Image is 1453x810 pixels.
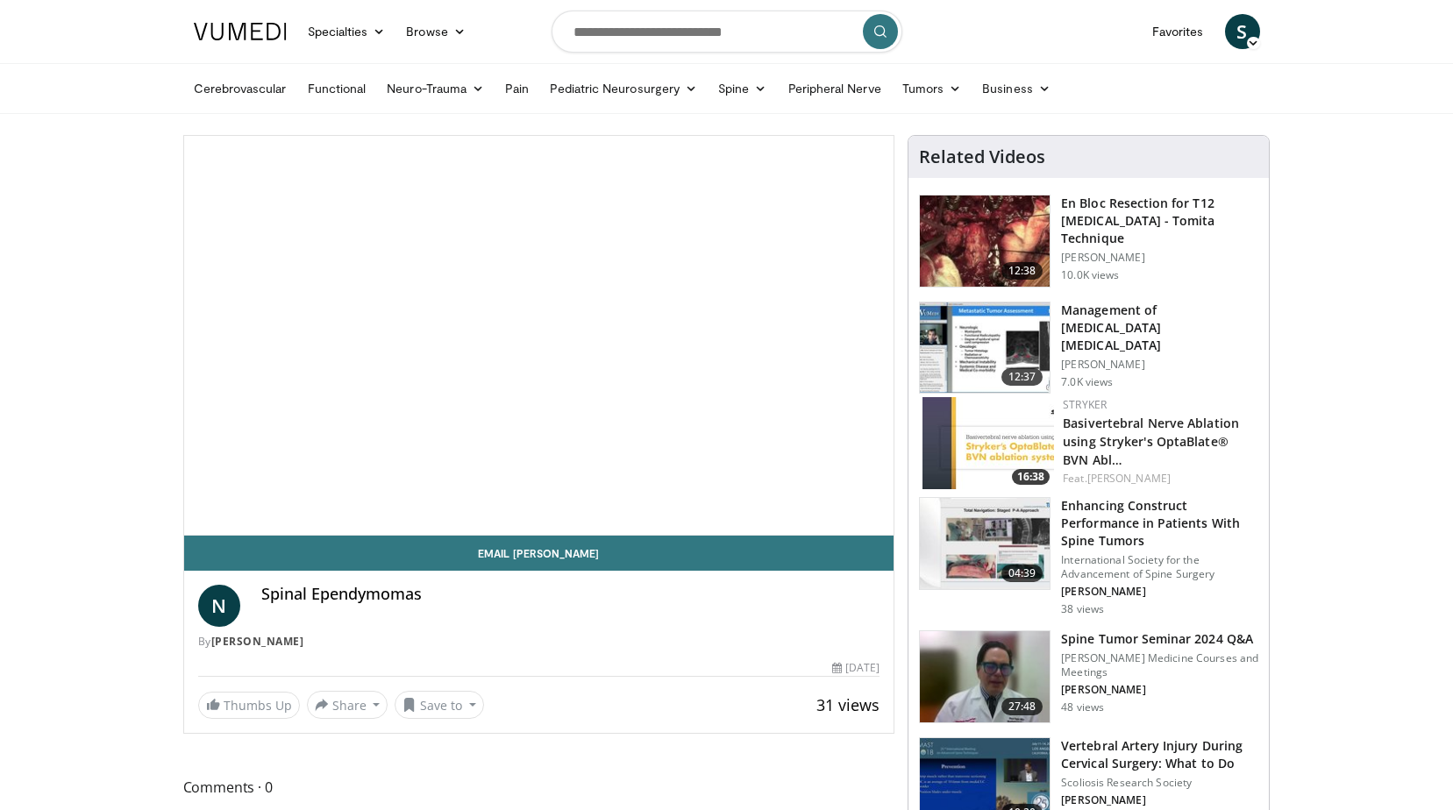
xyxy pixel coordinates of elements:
a: Email [PERSON_NAME] [184,536,894,571]
video-js: Video Player [184,136,894,536]
img: 794453ef-1029-426c-8d4c-227cbffecffd.150x105_q85_crop-smart_upscale.jpg [920,302,1050,394]
img: VuMedi Logo [194,23,287,40]
a: Stryker [1063,397,1107,412]
button: Save to [395,691,484,719]
a: Peripheral Nerve [778,71,892,106]
span: 12:37 [1001,368,1043,386]
span: 31 views [816,694,880,715]
a: N [198,585,240,627]
div: Feat. [1063,471,1255,487]
a: Basivertebral Nerve Ablation using Stryker's OptaBlate® BVN Abl… [1063,415,1239,468]
a: Thumbs Up [198,692,300,719]
a: S [1225,14,1260,49]
p: [PERSON_NAME] [1061,793,1258,807]
button: Share [307,691,388,719]
a: Browse [395,14,476,49]
h3: Management of [MEDICAL_DATA] [MEDICAL_DATA] [1061,302,1258,354]
p: [PERSON_NAME] [1061,251,1258,265]
div: By [198,634,880,650]
a: 12:38 En Bloc Resection for T12 [MEDICAL_DATA] - Tomita Technique [PERSON_NAME] 10.0K views [919,195,1258,288]
img: 008b4d6b-75f1-4d7d-bca2-6f1e4950fc2c.150x105_q85_crop-smart_upscale.jpg [920,631,1050,722]
h4: Related Videos [919,146,1045,167]
img: efc84703-49da-46b6-9c7b-376f5723817c.150x105_q85_crop-smart_upscale.jpg [922,397,1054,489]
p: 7.0K views [1061,375,1113,389]
span: 16:38 [1012,469,1050,485]
input: Search topics, interventions [552,11,902,53]
span: 12:38 [1001,262,1043,280]
p: 48 views [1061,700,1104,714]
p: [PERSON_NAME] [1061,585,1258,599]
p: [PERSON_NAME] [1061,683,1258,697]
div: [DATE] [832,660,880,676]
img: 3d324f8b-fc1f-4f70-8dcc-e8d165b5f3da.150x105_q85_crop-smart_upscale.jpg [920,498,1050,589]
p: International Society for the Advancement of Spine Surgery [1061,553,1258,581]
a: Tumors [892,71,972,106]
a: [PERSON_NAME] [1087,471,1171,486]
p: 10.0K views [1061,268,1119,282]
h3: En Bloc Resection for T12 [MEDICAL_DATA] - Tomita Technique [1061,195,1258,247]
span: Comments 0 [183,776,895,799]
h3: Spine Tumor Seminar 2024 Q&A [1061,630,1258,648]
span: 27:48 [1001,698,1043,715]
a: Pain [495,71,539,106]
a: 12:37 Management of [MEDICAL_DATA] [MEDICAL_DATA] [PERSON_NAME] 7.0K views [919,302,1258,394]
span: 04:39 [1001,565,1043,582]
a: Specialties [297,14,396,49]
p: Scoliosis Research Society [1061,776,1258,790]
h3: Vertebral Artery Injury During Cervical Surgery: What to Do [1061,737,1258,772]
a: Neuro-Trauma [376,71,495,106]
a: 16:38 [922,397,1054,489]
p: [PERSON_NAME] [1061,358,1258,372]
a: Spine [708,71,777,106]
a: Functional [297,71,377,106]
img: 290425_0002_1.png.150x105_q85_crop-smart_upscale.jpg [920,195,1050,287]
a: Pediatric Neurosurgery [539,71,708,106]
a: 04:39 Enhancing Construct Performance in Patients With Spine Tumors International Society for the... [919,497,1258,616]
p: 38 views [1061,602,1104,616]
a: Cerebrovascular [183,71,297,106]
a: 27:48 Spine Tumor Seminar 2024 Q&A [PERSON_NAME] Medicine Courses and Meetings [PERSON_NAME] 48 v... [919,630,1258,723]
a: Business [972,71,1061,106]
h3: Enhancing Construct Performance in Patients With Spine Tumors [1061,497,1258,550]
p: [PERSON_NAME] Medicine Courses and Meetings [1061,651,1258,679]
h4: Spinal Ependymomas [261,585,880,604]
a: Favorites [1142,14,1214,49]
a: [PERSON_NAME] [211,634,304,649]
